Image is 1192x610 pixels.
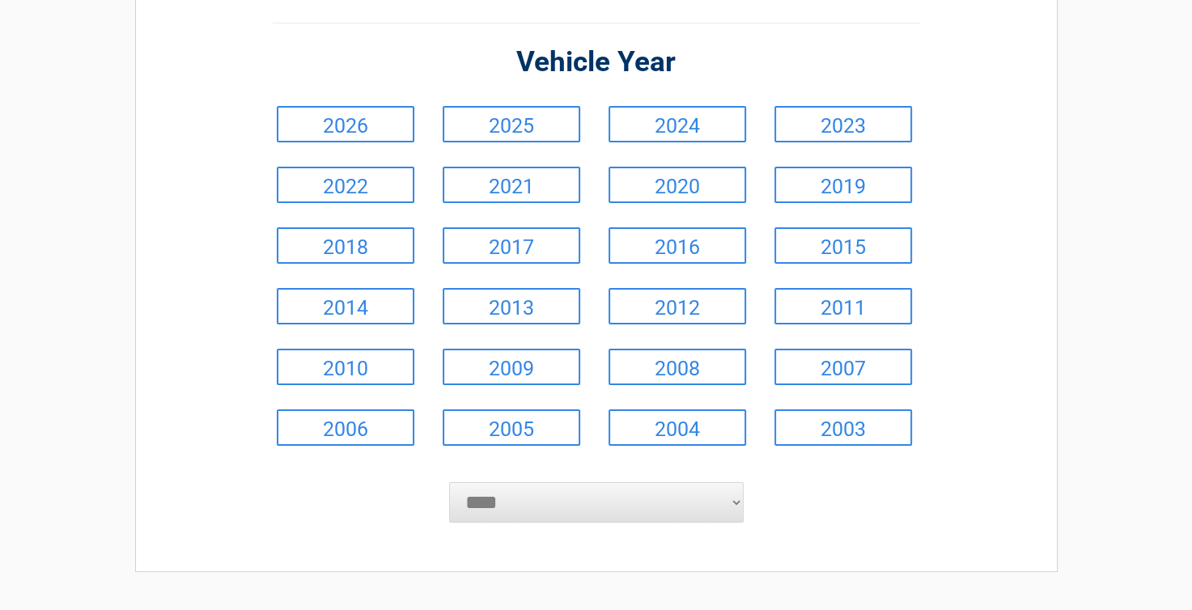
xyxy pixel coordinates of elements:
a: 2014 [277,288,414,324]
a: 2009 [443,349,580,385]
a: 2012 [609,288,746,324]
a: 2025 [443,106,580,142]
a: 2018 [277,227,414,264]
a: 2013 [443,288,580,324]
a: 2019 [774,167,912,203]
a: 2006 [277,409,414,446]
a: 2021 [443,167,580,203]
a: 2016 [609,227,746,264]
a: 2017 [443,227,580,264]
a: 2015 [774,227,912,264]
a: 2026 [277,106,414,142]
a: 2008 [609,349,746,385]
a: 2005 [443,409,580,446]
a: 2003 [774,409,912,446]
a: 2011 [774,288,912,324]
a: 2010 [277,349,414,385]
h2: Vehicle Year [273,44,920,82]
a: 2020 [609,167,746,203]
a: 2024 [609,106,746,142]
a: 2022 [277,167,414,203]
a: 2023 [774,106,912,142]
a: 2004 [609,409,746,446]
a: 2007 [774,349,912,385]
